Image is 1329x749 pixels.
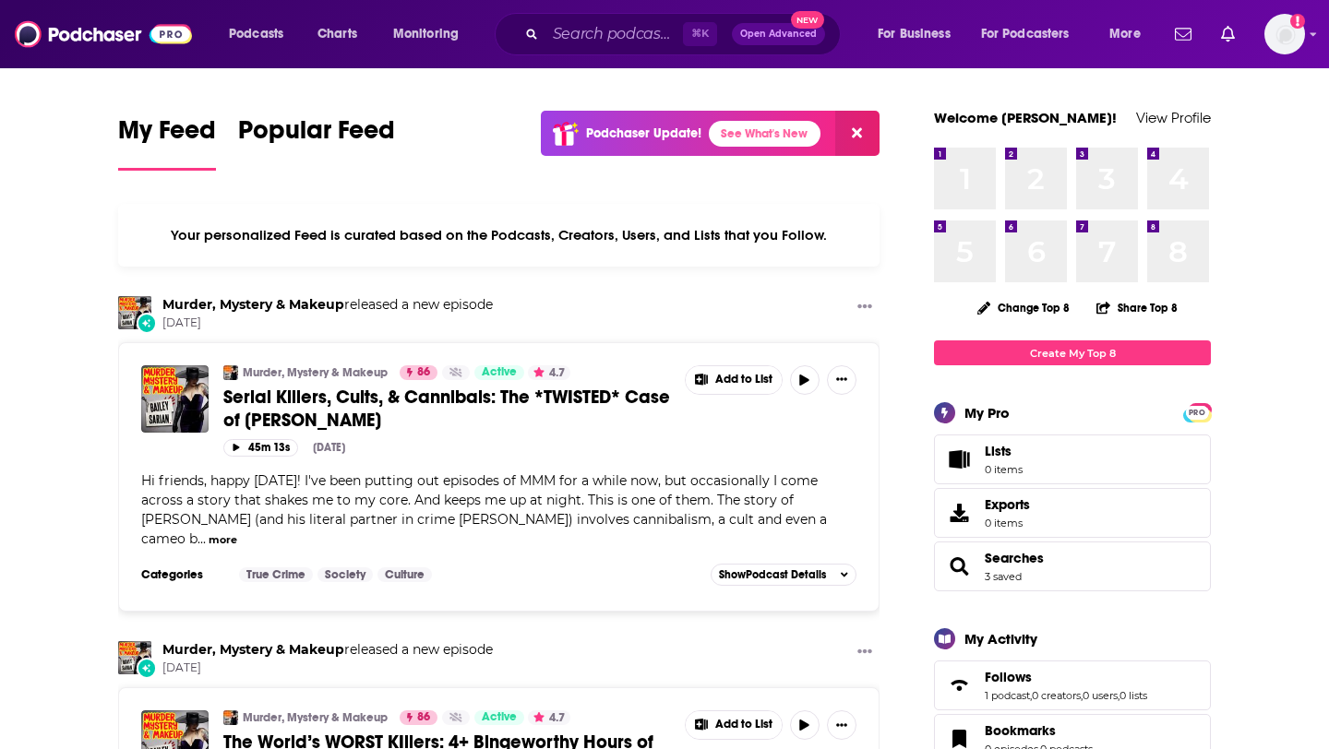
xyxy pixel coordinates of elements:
[243,710,388,725] a: Murder, Mystery & Makeup
[1290,14,1305,29] svg: Add a profile image
[940,446,977,472] span: Lists
[223,439,298,457] button: 45m 13s
[474,710,524,725] a: Active
[239,567,313,582] a: True Crime
[162,296,344,313] a: Murder, Mystery & Makeup
[964,404,1010,422] div: My Pro
[1081,689,1083,702] span: ,
[118,296,151,329] img: Murder, Mystery & Makeup
[981,21,1070,47] span: For Podcasters
[934,340,1211,365] a: Create My Top 8
[683,22,717,46] span: ⌘ K
[1032,689,1081,702] a: 0 creators
[985,722,1056,739] span: Bookmarks
[545,19,683,49] input: Search podcasts, credits, & more...
[528,710,570,725] button: 4.7
[985,669,1147,685] a: Follows
[141,472,827,547] span: Hi friends, happy [DATE]! I've been putting out episodes of MMM for a while now, but occasionally...
[141,567,224,582] h3: Categories
[393,21,459,47] span: Monitoring
[243,365,388,380] a: Murder, Mystery & Makeup
[15,17,192,52] img: Podchaser - Follow, Share and Rate Podcasts
[686,366,782,394] button: Show More Button
[1186,406,1208,420] span: PRO
[1109,21,1141,47] span: More
[1096,19,1164,49] button: open menu
[223,386,670,432] span: Serial Killers, Cults, & Cannibals: The *TWISTED* Case of [PERSON_NAME]
[934,488,1211,538] a: Exports
[827,710,856,740] button: Show More Button
[985,570,1022,583] a: 3 saved
[377,567,432,582] a: Culture
[380,19,483,49] button: open menu
[791,11,824,29] span: New
[1030,689,1032,702] span: ,
[118,204,880,267] div: Your personalized Feed is curated based on the Podcasts, Creators, Users, and Lists that you Follow.
[137,313,157,333] div: New Episode
[719,568,826,581] span: Show Podcast Details
[223,710,238,725] img: Murder, Mystery & Makeup
[985,689,1030,702] a: 1 podcast
[305,19,368,49] a: Charts
[1119,689,1147,702] a: 0 lists
[1167,18,1199,50] a: Show notifications dropdown
[417,708,430,727] span: 86
[1264,14,1305,54] img: User Profile
[1136,109,1211,126] a: View Profile
[985,496,1030,513] span: Exports
[709,121,820,147] a: See What's New
[162,315,493,331] span: [DATE]
[118,114,216,157] span: My Feed
[865,19,974,49] button: open menu
[1083,689,1118,702] a: 0 users
[878,21,951,47] span: For Business
[940,553,977,579] a: Searches
[985,443,1023,459] span: Lists
[740,30,817,39] span: Open Advanced
[985,443,1012,459] span: Lists
[162,296,493,314] h3: released a new episode
[985,722,1093,739] a: Bookmarks
[162,641,344,658] a: Murder, Mystery & Makeup
[137,658,157,678] div: New Episode
[209,532,237,548] button: more
[827,365,856,395] button: Show More Button
[528,365,570,380] button: 4.7
[934,541,1211,591] span: Searches
[732,23,825,45] button: Open AdvancedNew
[417,363,430,382] span: 86
[512,13,858,55] div: Search podcasts, credits, & more...
[216,19,307,49] button: open menu
[198,530,206,547] span: ...
[985,463,1023,476] span: 0 items
[966,296,1081,319] button: Change Top 8
[985,550,1044,566] a: Searches
[229,21,283,47] span: Podcasts
[969,19,1096,49] button: open menu
[715,718,772,731] span: Add to List
[482,363,517,382] span: Active
[940,672,977,698] a: Follows
[934,434,1211,484] a: Lists
[964,630,1037,648] div: My Activity
[940,500,977,526] span: Exports
[1186,405,1208,419] a: PRO
[223,365,238,380] img: Murder, Mystery & Makeup
[850,641,880,664] button: Show More Button
[223,386,672,432] a: Serial Killers, Cults, & Cannibals: The *TWISTED* Case of [PERSON_NAME]
[1264,14,1305,54] span: Logged in as evankrask
[985,669,1032,685] span: Follows
[715,373,772,386] span: Add to List
[400,365,437,380] a: 86
[118,641,151,674] img: Murder, Mystery & Makeup
[586,125,701,141] p: Podchaser Update!
[934,109,1117,126] a: Welcome [PERSON_NAME]!
[162,660,493,676] span: [DATE]
[141,365,209,433] a: Serial Killers, Cults, & Cannibals: The *TWISTED* Case of Ottis Toole
[1118,689,1119,702] span: ,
